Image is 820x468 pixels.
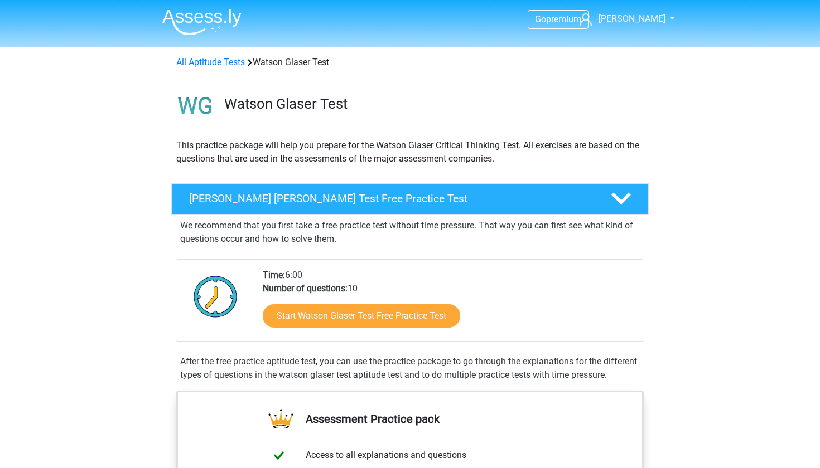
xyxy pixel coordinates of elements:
a: All Aptitude Tests [176,57,245,67]
div: 6:00 10 [254,269,643,341]
div: After the free practice aptitude test, you can use the practice package to go through the explana... [176,355,644,382]
img: Assessly [162,9,242,35]
h4: [PERSON_NAME] [PERSON_NAME] Test Free Practice Test [189,192,593,205]
h3: Watson Glaser Test [224,95,640,113]
span: Go [535,14,546,25]
b: Time: [263,270,285,280]
a: Start Watson Glaser Test Free Practice Test [263,304,460,328]
p: We recommend that you first take a free practice test without time pressure. That way you can fir... [180,219,640,246]
a: [PERSON_NAME] [PERSON_NAME] Test Free Practice Test [167,183,653,214]
p: This practice package will help you prepare for the Watson Glaser Critical Thinking Test. All exe... [176,139,644,165]
img: watson glaser test [172,82,219,130]
span: [PERSON_NAME] [599,13,665,24]
b: Number of questions: [263,283,348,294]
a: Gopremium [528,12,588,27]
span: premium [546,14,581,25]
img: Clock [187,269,244,324]
div: Watson Glaser Test [172,56,648,69]
a: [PERSON_NAME] [575,12,667,26]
